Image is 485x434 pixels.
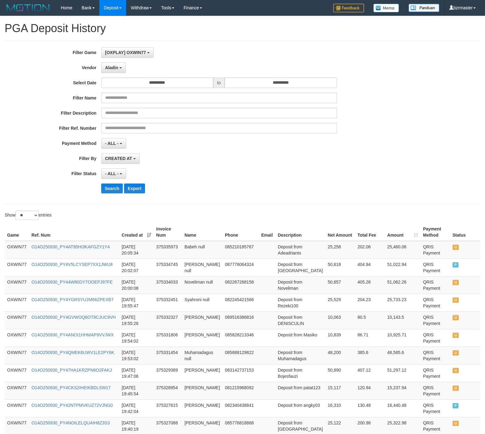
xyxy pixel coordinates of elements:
button: Aladin [101,62,126,73]
td: 085828213346 [222,329,259,347]
td: 51,022.94 [385,259,421,276]
td: QRIS Payment [421,241,450,259]
td: 085210185767 [222,241,259,259]
td: Deposit from Masiko [276,329,325,347]
td: [PERSON_NAME] [182,364,222,382]
button: [OXPLAY] OXWIN77 [101,47,154,58]
td: [DATE] 19:53:02 [119,347,154,364]
th: Description [276,223,325,241]
td: [DATE] 19:54:02 [119,329,154,347]
td: Deposit from Bojesfauzi [276,364,325,382]
td: 10,063 [325,311,355,329]
span: UNPAID [453,333,459,338]
td: QRIS Payment [421,276,450,294]
td: [DATE] 19:55:47 [119,294,154,311]
span: UNPAID [453,386,459,391]
td: Deposit from angky03 [276,399,325,417]
td: 082245421566 [222,294,259,311]
td: [DATE] 19:42:04 [119,399,154,417]
td: 50,618 [325,259,355,276]
td: [DATE] 19:47:06 [119,364,154,382]
td: 15,237.94 [385,382,421,399]
td: QRIS Payment [421,311,450,329]
td: 404.94 [355,259,385,276]
td: 081215968092 [222,382,259,399]
td: 25,733.23 [385,294,421,311]
td: 407.12 [355,364,385,382]
span: UNPAID [453,368,459,373]
td: 80.5 [355,311,385,329]
td: 86.71 [355,329,385,347]
td: 385.6 [355,347,385,364]
td: 50,657 [325,276,355,294]
td: 082340438841 [222,399,259,417]
th: Amount: activate to sort column ascending [385,223,421,241]
td: 375334745 [154,259,182,276]
td: Muhamadagus null [182,347,222,364]
button: - ALL - [101,138,126,149]
img: panduan.png [408,4,439,12]
button: Export [124,183,145,193]
button: Search [101,183,123,193]
td: QRIS Payment [421,259,450,276]
td: 375327615 [154,399,182,417]
td: 375328954 [154,382,182,399]
td: QRIS Payment [421,382,450,399]
img: Button%20Memo.svg [373,4,399,12]
td: 25,529 [325,294,355,311]
td: 375335973 [154,241,182,259]
td: 10,925.71 [385,329,421,347]
td: QRIS Payment [421,364,450,382]
span: [OXPLAY] OXWIN77 [105,50,146,55]
td: 15,117 [325,382,355,399]
td: [DATE] 19:55:26 [119,311,154,329]
td: 202.06 [355,241,385,259]
td: 082267268158 [222,276,259,294]
span: UNPAID [453,245,459,250]
span: - ALL - [105,171,119,176]
th: Email [259,223,276,241]
select: Showentries [15,211,39,220]
h1: PGA Deposit History [5,22,480,35]
td: 120.94 [355,382,385,399]
td: 375334033 [154,276,182,294]
td: 083142737153 [222,364,259,382]
td: 085888129822 [222,347,259,364]
td: 375332327 [154,311,182,329]
td: [PERSON_NAME] [182,311,222,329]
td: Deposit from Muhamadagus [276,347,325,364]
span: PAID [453,403,459,408]
span: PAID [453,262,459,268]
td: Deposit from Rezeki100 [276,294,325,311]
button: - ALL - [101,168,126,179]
td: [DATE] 20:05:34 [119,241,154,259]
span: UNPAID [453,280,459,285]
td: 51,062.26 [385,276,421,294]
span: UNPAID [453,297,459,303]
span: UNPAID [453,350,459,356]
td: 48,585.6 [385,347,421,364]
th: Name [182,223,222,241]
td: Babeh null [182,241,222,259]
td: 50,890 [325,364,355,382]
td: 10,143.5 [385,311,421,329]
td: 25,460.06 [385,241,421,259]
img: MOTION_logo.png [5,3,52,12]
td: QRIS Payment [421,347,450,364]
td: 204.23 [355,294,385,311]
td: 10,839 [325,329,355,347]
span: - ALL - [105,141,119,146]
td: Deposit from [GEOGRAPHIC_DATA] [276,259,325,276]
td: Noveliman null [182,276,222,294]
td: 087776064324 [222,259,259,276]
button: CREATED AT [101,153,140,164]
td: 089516386816 [222,311,259,329]
span: UNPAID [453,315,459,320]
td: [PERSON_NAME] [182,382,222,399]
td: 375329389 [154,364,182,382]
td: Deposit from Noveliman [276,276,325,294]
th: Created at: activate to sort column ascending [119,223,154,241]
th: Payment Method [421,223,450,241]
td: 25,258 [325,241,355,259]
td: 405.26 [355,276,385,294]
